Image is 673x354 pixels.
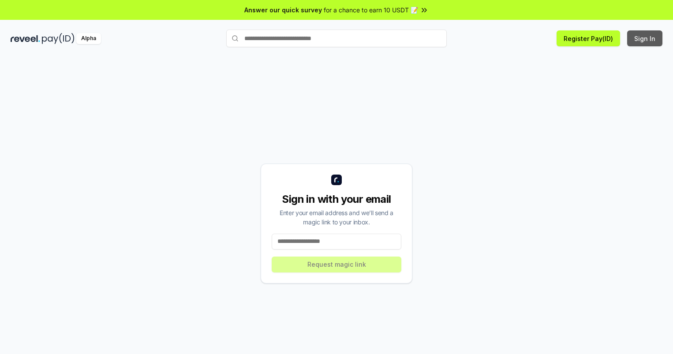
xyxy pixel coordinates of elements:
[11,33,40,44] img: reveel_dark
[627,30,662,46] button: Sign In
[244,5,322,15] span: Answer our quick survey
[272,192,401,206] div: Sign in with your email
[324,5,418,15] span: for a chance to earn 10 USDT 📝
[272,208,401,227] div: Enter your email address and we’ll send a magic link to your inbox.
[331,175,342,185] img: logo_small
[76,33,101,44] div: Alpha
[557,30,620,46] button: Register Pay(ID)
[42,33,75,44] img: pay_id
